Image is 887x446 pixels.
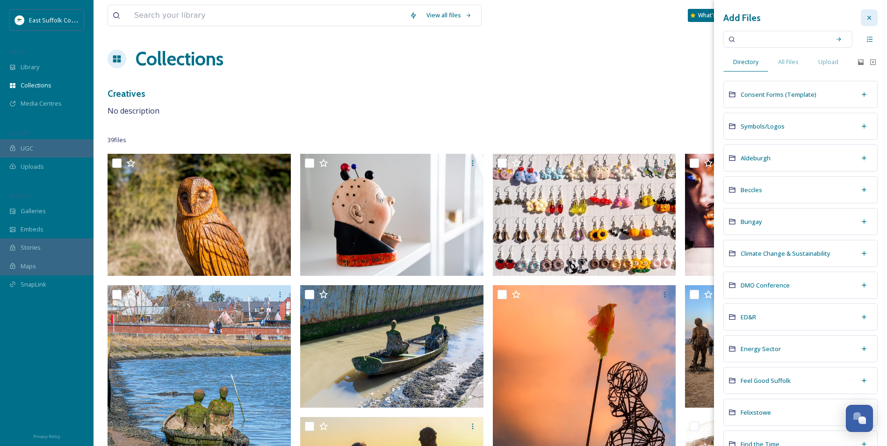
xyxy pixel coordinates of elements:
[300,285,483,408] img: Woodbridge_JamesCrisp_032025 (56).jpg
[741,154,771,162] span: Aldeburgh
[9,48,26,55] span: MEDIA
[21,207,46,216] span: Galleries
[9,192,31,199] span: WIDGETS
[15,15,24,25] img: ESC%20Logo.png
[130,5,405,26] input: Search your library
[9,129,29,137] span: COLLECT
[818,58,838,66] span: Upload
[108,136,126,144] span: 39 file s
[21,262,36,271] span: Maps
[300,154,483,276] img: ChangesPopupShop_MaryDoggett(2)
[33,430,60,441] a: Privacy Policy
[21,280,46,289] span: SnapLink
[21,162,44,171] span: Uploads
[685,154,868,276] img: MarmaladeTree_Mary@ETTphotography_0325(18)
[21,243,41,252] span: Stories
[422,6,476,24] a: View all files
[741,281,790,289] span: DMO Conference
[741,249,830,258] span: Climate Change & Sustainability
[741,122,785,130] span: Symbols/Logos
[108,106,159,116] span: No description
[741,313,756,321] span: ED&R
[21,144,33,153] span: UGC
[29,15,84,24] span: East Suffolk Council
[108,154,291,276] img: Falcon_Meadow_Bungay_mary@ettphotography_0525 (6).JPG
[685,285,868,408] img: 92 FirstLightFestival2024 - Kate Ellis-Kate%20Ellis.jpeg
[33,433,60,439] span: Privacy Policy
[778,58,799,66] span: All Files
[741,217,762,226] span: Bungay
[21,225,43,234] span: Embeds
[493,154,676,276] img: BecclesSewingAndHandicrafts_MaryDoggett(1)
[136,45,224,73] a: Collections
[741,345,781,353] span: Energy Sector
[723,11,761,25] h3: Add Files
[688,9,735,22] a: What's New
[741,90,816,99] span: Consent Forms (Template)
[733,58,758,66] span: Directory
[21,63,39,72] span: Library
[846,405,873,432] button: Open Chat
[741,408,771,417] span: Felixstowe
[741,186,762,194] span: Beccles
[108,87,159,101] h3: Creatives
[21,81,51,90] span: Collections
[741,376,791,385] span: Feel Good Suffolk
[21,99,62,108] span: Media Centres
